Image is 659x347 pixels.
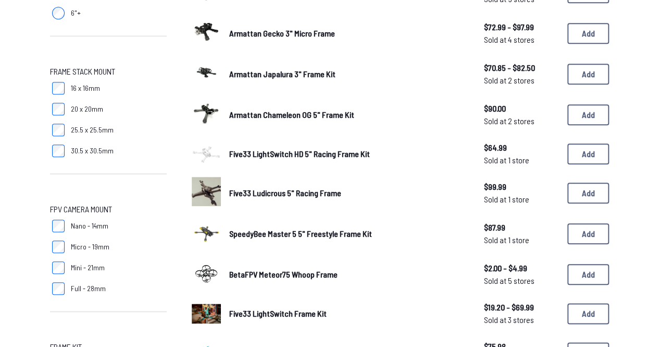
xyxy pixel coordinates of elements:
[192,258,221,288] img: image
[50,203,112,216] span: FPV Camera Mount
[229,188,341,198] span: Five33 Ludicrous 5" Racing Frame
[52,82,65,94] input: 16 x 16mm
[484,301,559,314] span: $19.20 - $69.99
[52,7,65,19] input: 6"+
[229,307,467,320] a: Five33 LightSwitch Frame Kit
[52,145,65,157] input: 30.5 x 30.5mm
[229,110,354,119] span: Armattan Chameleon OG 5" Frame Kit
[52,220,65,232] input: Nano - 14mm
[192,99,221,131] a: image
[484,102,559,115] span: $90.00
[484,234,559,246] span: Sold at 1 store
[484,62,559,74] span: $70.85 - $82.50
[192,218,221,247] img: image
[567,303,609,324] button: Add
[229,69,335,79] span: Armattan Japalura 3" Frame Kit
[229,308,327,318] span: Five33 LightSwitch Frame Kit
[192,58,221,90] a: image
[484,74,559,87] span: Sold at 2 stores
[71,8,81,18] span: 6"+
[484,21,559,33] span: $72.99 - $97.99
[484,314,559,326] span: Sold at 3 stores
[192,17,221,50] a: image
[229,68,467,80] a: Armattan Japalura 3" Frame Kit
[192,218,221,250] a: image
[229,28,335,38] span: Armattan Gecko 3" Micro Frame
[192,17,221,46] img: image
[229,27,467,40] a: Armattan Gecko 3" Micro Frame
[229,109,467,121] a: Armattan Chameleon OG 5" Frame Kit
[192,99,221,128] img: image
[484,193,559,206] span: Sold at 1 store
[484,181,559,193] span: $99.99
[484,115,559,127] span: Sold at 2 stores
[71,125,114,135] span: 25.5 x 25.5mm
[567,223,609,244] button: Add
[192,177,221,206] img: image
[484,141,559,154] span: $64.99
[567,183,609,204] button: Add
[50,65,115,78] span: Frame Stack Mount
[229,148,467,160] a: Five33 LightSwitch HD 5" Racing Frame Kit
[192,177,221,209] a: image
[567,23,609,44] button: Add
[484,33,559,46] span: Sold at 4 stores
[71,83,100,93] span: 16 x 16mm
[52,261,65,274] input: Mini - 21mm
[229,269,338,279] span: BetaFPV Meteor75 Whoop Frame
[71,242,109,252] span: Micro - 19mm
[71,262,105,273] span: Mini - 21mm
[567,104,609,125] button: Add
[484,274,559,287] span: Sold at 5 stores
[192,299,221,328] a: image
[71,283,106,294] span: Full - 28mm
[71,146,114,156] span: 30.5 x 30.5mm
[484,221,559,234] span: $87.99
[71,221,108,231] span: Nano - 14mm
[52,124,65,136] input: 25.5 x 25.5mm
[229,228,467,240] a: SpeedyBee Master 5 5" Freestyle Frame Kit
[567,64,609,85] button: Add
[52,103,65,115] input: 20 x 20mm
[229,187,467,199] a: Five33 Ludicrous 5" Racing Frame
[484,154,559,166] span: Sold at 1 store
[229,229,372,238] span: SpeedyBee Master 5 5" Freestyle Frame Kit
[52,241,65,253] input: Micro - 19mm
[567,143,609,164] button: Add
[192,258,221,291] a: image
[192,139,221,169] a: image
[567,264,609,285] button: Add
[484,262,559,274] span: $2.00 - $4.99
[229,268,467,281] a: BetaFPV Meteor75 Whoop Frame
[71,104,103,114] span: 20 x 20mm
[52,282,65,295] input: Full - 28mm
[192,58,221,87] img: image
[192,304,221,323] img: image
[229,149,370,159] span: Five33 LightSwitch HD 5" Racing Frame Kit
[192,145,221,163] img: image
